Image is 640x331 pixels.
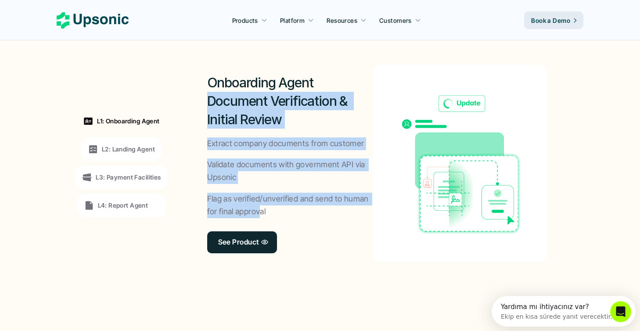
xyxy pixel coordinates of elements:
p: L2: Landing Agent [102,144,155,154]
a: See Product [207,231,277,253]
p: Resources [327,16,357,25]
div: Intercom Messenger uygulamasını aç [4,4,147,28]
p: Validate documents with government API via Upsonic [207,158,373,184]
p: Flag as verified/unverified and send to human for final approval [207,193,373,218]
p: See Product [218,236,259,248]
p: Extract company documents from customer [207,137,364,150]
a: Products [227,12,273,28]
div: Ekip en kısa sürede yanıt verecektir. [9,14,121,24]
p: Customers [379,16,412,25]
a: Book a Demo [524,11,583,29]
p: L1: Onboarding Agent [97,116,159,126]
p: Platform [280,16,305,25]
div: Yardıma mı ihtiyacınız var? [9,7,121,14]
iframe: Intercom live chat [610,301,631,322]
iframe: Intercom live chat keşif başlatıcısı [492,296,636,327]
p: L3: Payment Facilities [96,173,161,182]
p: L4: Report Agent [98,201,148,210]
p: Book a Demo [531,16,570,25]
h2: Onboarding Agent Document Verification & Initial Review [207,73,373,129]
p: Products [232,16,258,25]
